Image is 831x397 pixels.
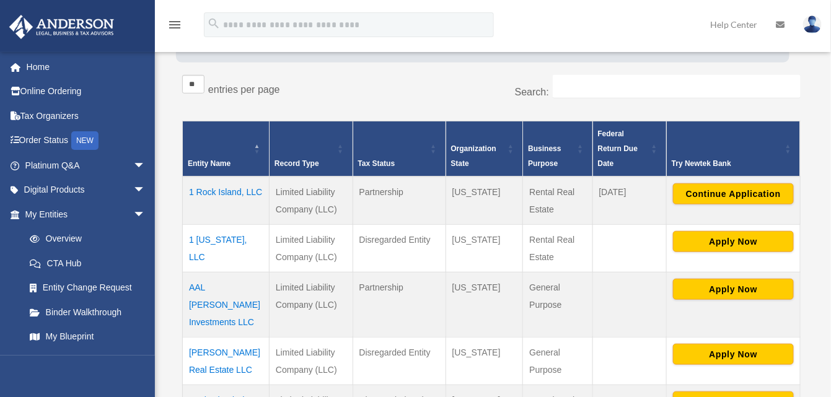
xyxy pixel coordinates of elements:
td: Rental Real Estate [523,224,592,272]
a: Tax Due Dates [17,349,158,373]
span: arrow_drop_down [133,178,158,203]
a: Digital Productsarrow_drop_down [9,178,164,203]
img: User Pic [803,15,822,33]
i: menu [167,17,182,32]
th: Entity Name: Activate to invert sorting [183,121,270,177]
td: Limited Liability Company (LLC) [270,337,353,385]
th: Tax Status: Activate to sort [353,121,446,177]
th: Business Purpose: Activate to sort [523,121,592,177]
span: Business Purpose [528,144,561,168]
td: [US_STATE] [446,337,523,385]
a: My Blueprint [17,325,158,349]
a: Entity Change Request [17,276,158,300]
td: General Purpose [523,337,592,385]
a: CTA Hub [17,251,158,276]
span: Record Type [275,159,319,168]
span: arrow_drop_down [133,202,158,227]
span: arrow_drop_down [133,153,158,178]
td: Limited Liability Company (LLC) [270,224,353,272]
td: AAL [PERSON_NAME] Investments LLC [183,272,270,337]
td: 1 Rock Island, LLC [183,177,270,225]
td: General Purpose [523,272,592,337]
div: NEW [71,131,99,150]
td: [US_STATE] [446,224,523,272]
button: Apply Now [673,231,794,252]
th: Organization State: Activate to sort [446,121,523,177]
img: Anderson Advisors Platinum Portal [6,15,118,39]
button: Apply Now [673,344,794,365]
span: Federal Return Due Date [598,129,638,168]
span: Organization State [451,144,496,168]
span: Tax Status [358,159,395,168]
td: Limited Liability Company (LLC) [270,177,353,225]
td: Partnership [353,272,446,337]
a: menu [167,22,182,32]
td: Limited Liability Company (LLC) [270,272,353,337]
a: Tax Organizers [9,103,164,128]
label: Search: [515,87,549,97]
th: Record Type: Activate to sort [270,121,353,177]
td: [DATE] [592,177,666,225]
td: Partnership [353,177,446,225]
td: 1 [US_STATE], LLC [183,224,270,272]
th: Federal Return Due Date: Activate to sort [592,121,666,177]
button: Apply Now [673,279,794,300]
td: Disregarded Entity [353,224,446,272]
i: search [207,17,221,30]
a: My Entitiesarrow_drop_down [9,202,158,227]
label: entries per page [208,84,280,95]
button: Continue Application [673,183,794,204]
span: Entity Name [188,159,231,168]
div: Try Newtek Bank [672,156,781,171]
td: [US_STATE] [446,272,523,337]
td: [US_STATE] [446,177,523,225]
a: Order StatusNEW [9,128,164,154]
a: Online Ordering [9,79,164,104]
a: Binder Walkthrough [17,300,158,325]
th: Try Newtek Bank : Activate to sort [666,121,800,177]
a: Home [9,55,164,79]
td: Rental Real Estate [523,177,592,225]
a: Overview [17,227,152,251]
a: Platinum Q&Aarrow_drop_down [9,153,164,178]
td: [PERSON_NAME] Real Estate LLC [183,337,270,385]
td: Disregarded Entity [353,337,446,385]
